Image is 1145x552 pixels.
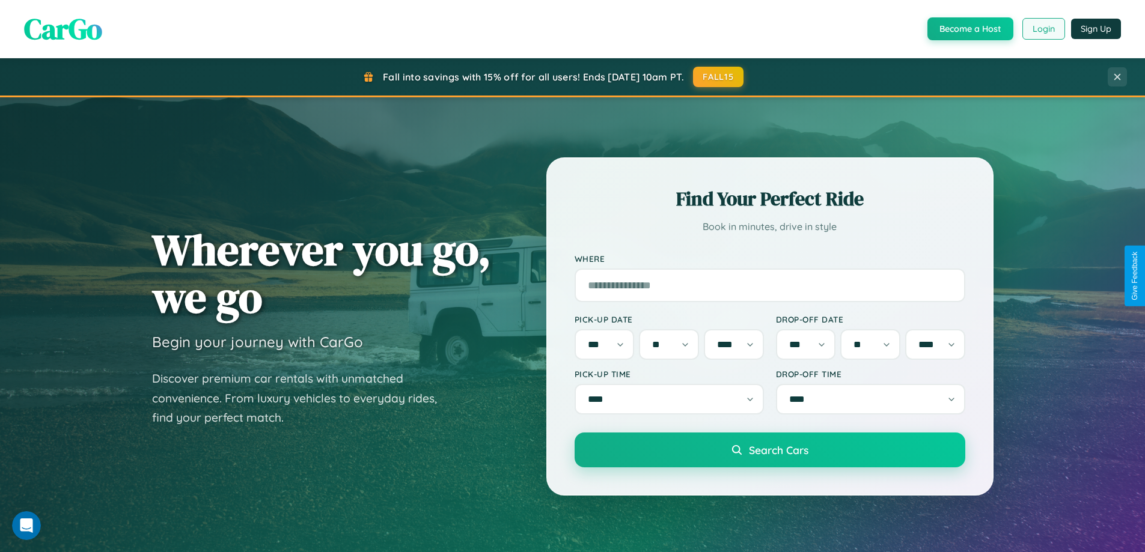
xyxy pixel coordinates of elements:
button: Login [1022,18,1065,40]
label: Drop-off Date [776,314,965,324]
button: FALL15 [693,67,743,87]
button: Search Cars [575,432,965,467]
p: Book in minutes, drive in style [575,218,965,235]
label: Drop-off Time [776,369,965,379]
label: Where [575,253,965,264]
span: Search Cars [749,443,808,456]
h3: Begin your journey with CarGo [152,333,363,351]
h2: Find Your Perfect Ride [575,186,965,212]
button: Sign Up [1071,19,1121,39]
span: CarGo [24,9,102,49]
span: Fall into savings with 15% off for all users! Ends [DATE] 10am PT. [383,71,684,83]
iframe: Intercom live chat [12,511,41,540]
label: Pick-up Date [575,314,764,324]
button: Become a Host [927,17,1013,40]
p: Discover premium car rentals with unmatched convenience. From luxury vehicles to everyday rides, ... [152,369,453,428]
div: Give Feedback [1131,252,1139,300]
h1: Wherever you go, we go [152,226,491,321]
label: Pick-up Time [575,369,764,379]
